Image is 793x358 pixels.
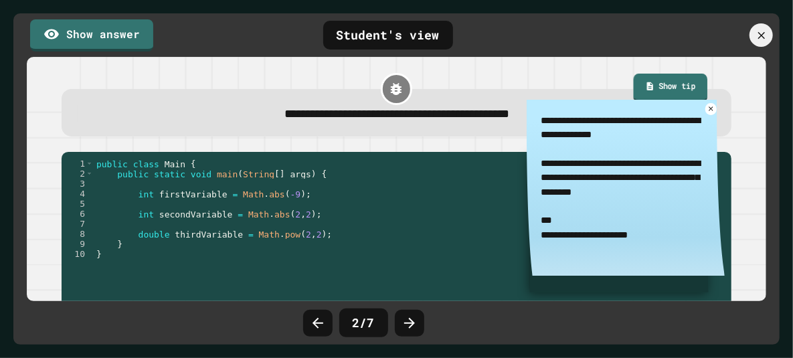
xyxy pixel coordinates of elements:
[285,230,300,240] span: pow
[191,169,211,179] span: void
[243,169,274,179] span: String
[165,159,185,169] span: Main
[317,230,322,240] span: 2
[62,239,94,249] div: 9
[159,189,228,199] span: firstVariable
[62,219,94,229] div: 7
[117,169,149,179] span: public
[30,19,153,52] a: Show answer
[138,189,153,199] span: int
[259,230,280,240] span: Math
[138,230,169,240] span: double
[62,229,94,239] div: 8
[295,209,300,219] span: 2
[96,159,128,169] span: public
[243,189,264,199] span: Math
[634,74,707,102] a: Show tip
[217,169,238,179] span: main
[154,169,185,179] span: static
[274,209,290,219] span: abs
[62,209,94,219] div: 6
[323,21,453,50] div: Student's view
[62,249,94,259] div: 10
[138,209,153,219] span: int
[248,230,254,240] span: =
[238,209,243,219] span: =
[232,189,238,199] span: =
[62,159,94,169] div: 1
[248,209,269,219] span: Math
[290,189,300,199] span: -9
[62,169,94,179] div: 2
[159,209,233,219] span: secondVariable
[339,308,388,337] div: 2 / 7
[62,189,94,199] div: 4
[133,159,159,169] span: class
[306,230,311,240] span: 2
[86,159,93,169] span: Toggle code folding, rows 1 through 10
[62,179,94,189] div: 3
[86,169,93,179] span: Toggle code folding, rows 2 through 9
[306,209,311,219] span: 2
[62,199,94,209] div: 5
[175,230,243,240] span: thirdVariable
[269,189,284,199] span: abs
[290,169,311,179] span: args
